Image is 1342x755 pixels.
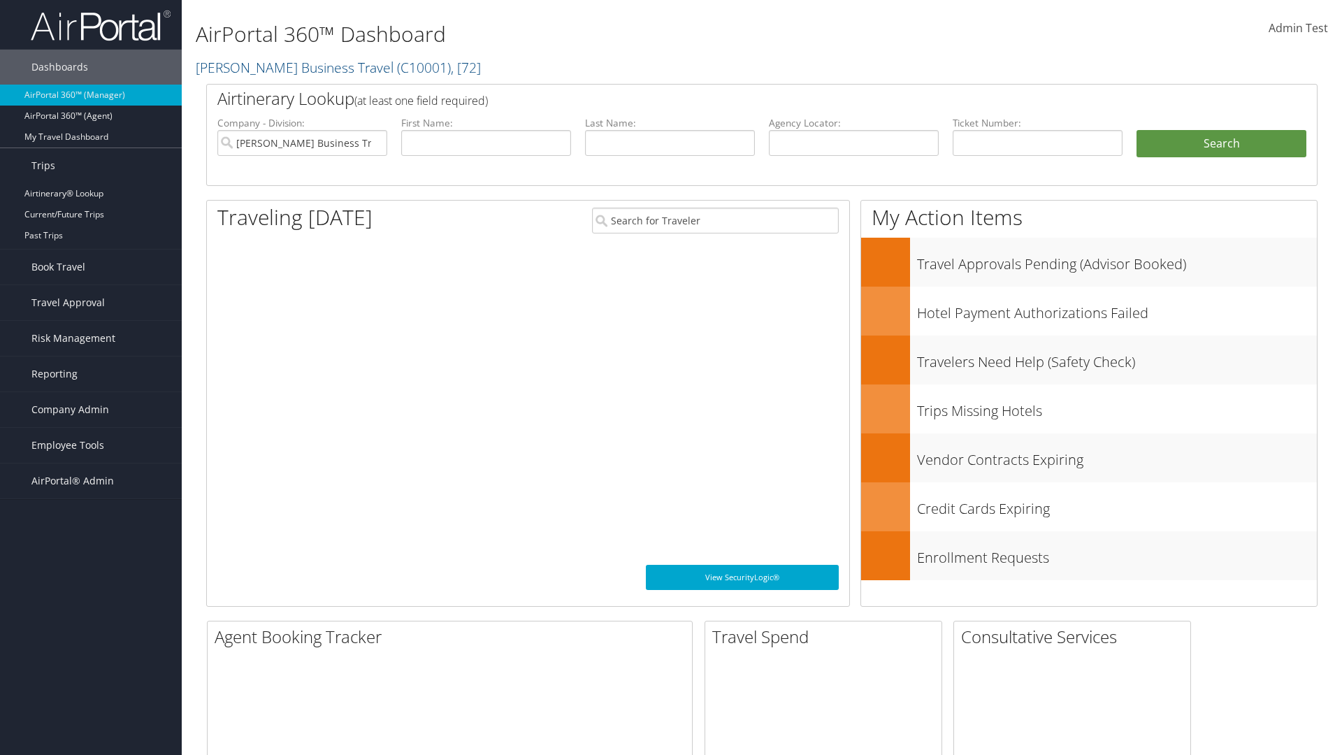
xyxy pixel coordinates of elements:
h3: Travel Approvals Pending (Advisor Booked) [917,247,1317,274]
button: Search [1137,130,1306,158]
img: airportal-logo.png [31,9,171,42]
a: Trips Missing Hotels [861,384,1317,433]
label: Agency Locator: [769,116,939,130]
span: Admin Test [1269,20,1328,36]
span: ( C10001 ) [397,58,451,77]
label: Company - Division: [217,116,387,130]
a: Hotel Payment Authorizations Failed [861,287,1317,336]
h3: Vendor Contracts Expiring [917,443,1317,470]
h2: Travel Spend [712,625,941,649]
a: Enrollment Requests [861,531,1317,580]
span: Travel Approval [31,285,105,320]
h2: Airtinerary Lookup [217,87,1214,110]
label: Last Name: [585,116,755,130]
span: Trips [31,148,55,183]
label: First Name: [401,116,571,130]
h3: Travelers Need Help (Safety Check) [917,345,1317,372]
a: Vendor Contracts Expiring [861,433,1317,482]
span: AirPortal® Admin [31,463,114,498]
a: Travel Approvals Pending (Advisor Booked) [861,238,1317,287]
a: Admin Test [1269,7,1328,50]
span: Dashboards [31,50,88,85]
span: Employee Tools [31,428,104,463]
a: View SecurityLogic® [646,565,839,590]
h1: My Action Items [861,203,1317,232]
h2: Consultative Services [961,625,1190,649]
h3: Trips Missing Hotels [917,394,1317,421]
span: , [ 72 ] [451,58,481,77]
span: Company Admin [31,392,109,427]
h2: Agent Booking Tracker [215,625,692,649]
a: [PERSON_NAME] Business Travel [196,58,481,77]
h1: Traveling [DATE] [217,203,373,232]
span: Book Travel [31,250,85,285]
label: Ticket Number: [953,116,1123,130]
input: Search for Traveler [592,208,839,233]
h3: Hotel Payment Authorizations Failed [917,296,1317,323]
span: Reporting [31,357,78,391]
span: (at least one field required) [354,93,488,108]
h3: Credit Cards Expiring [917,492,1317,519]
a: Credit Cards Expiring [861,482,1317,531]
span: Risk Management [31,321,115,356]
h3: Enrollment Requests [917,541,1317,568]
a: Travelers Need Help (Safety Check) [861,336,1317,384]
h1: AirPortal 360™ Dashboard [196,20,951,49]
